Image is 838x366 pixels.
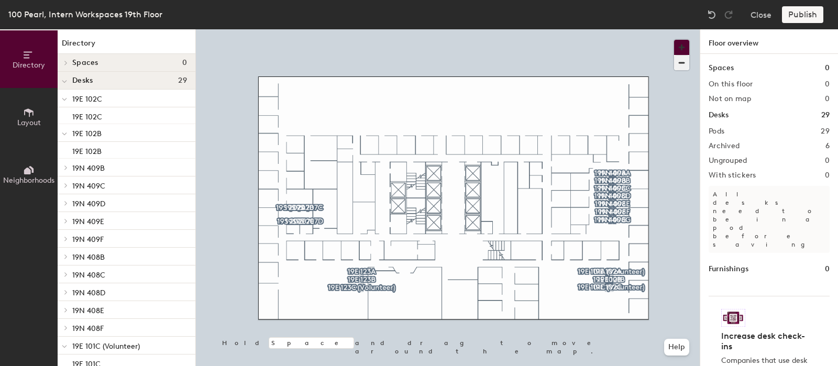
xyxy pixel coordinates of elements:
span: 19N 409E [72,217,104,226]
span: Neighborhoods [3,176,54,185]
h2: Not on map [709,95,751,103]
span: 19E 102C [72,95,102,104]
h2: 0 [825,171,830,180]
span: 19N 408F [72,324,104,333]
h2: 0 [825,95,830,103]
h4: Increase desk check-ins [721,331,811,352]
span: 19N 409B [72,164,105,173]
button: Close [751,6,771,23]
span: 0 [182,59,187,67]
h1: Desks [709,109,729,121]
h2: Ungrouped [709,157,747,165]
h2: Archived [709,142,740,150]
span: 29 [178,76,187,85]
p: 19E 102C [72,109,102,121]
p: All desks need to be in a pod before saving [709,186,830,253]
h2: On this floor [709,80,753,88]
h2: 0 [825,80,830,88]
span: 19N 408C [72,271,105,280]
h1: Directory [58,38,195,54]
h1: Spaces [709,62,734,74]
h2: 0 [825,157,830,165]
h1: 0 [825,263,830,275]
span: 19N 408E [72,306,104,315]
h1: 29 [821,109,830,121]
span: Directory [13,61,45,70]
h1: 0 [825,62,830,74]
img: Undo [707,9,717,20]
span: 19E 101C (Volunteer) [72,342,140,351]
img: Sticker logo [721,309,745,327]
span: Desks [72,76,93,85]
h1: Floor overview [700,29,838,54]
span: Layout [17,118,41,127]
span: 19N 408B [72,253,105,262]
span: 19N 408D [72,289,105,297]
span: 19E 102B [72,129,102,138]
h2: With stickers [709,171,756,180]
span: 19N 409F [72,235,104,244]
h1: Furnishings [709,263,748,275]
h2: Pods [709,127,724,136]
div: 100 Pearl, Intern Workspaces 19th Floor [8,8,162,21]
span: 19N 409C [72,182,105,191]
span: 19N 409D [72,199,105,208]
p: 19E 102B [72,144,102,156]
h2: 6 [825,142,830,150]
h2: 29 [821,127,830,136]
img: Redo [723,9,734,20]
button: Help [664,339,689,356]
span: Spaces [72,59,98,67]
